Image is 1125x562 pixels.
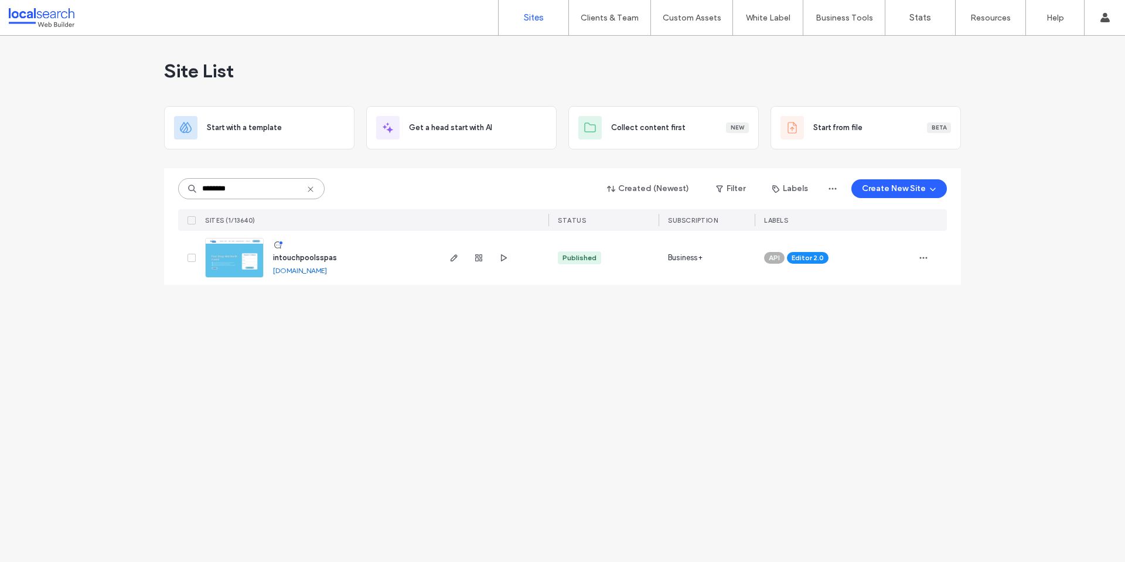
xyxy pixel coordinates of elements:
span: LABELS [764,216,788,224]
span: Help [27,8,51,19]
button: Create New Site [851,179,947,198]
span: Get a head start with AI [409,122,492,134]
button: Created (Newest) [597,179,700,198]
a: [DOMAIN_NAME] [273,266,327,275]
div: Published [562,253,596,263]
span: SUBSCRIPTION [668,216,718,224]
button: Labels [762,179,819,198]
label: Clients & Team [581,13,639,23]
span: Collect content first [611,122,686,134]
label: Stats [909,12,931,23]
div: Start with a template [164,106,354,149]
label: Sites [524,12,544,23]
div: Start from fileBeta [771,106,961,149]
span: Start from file [813,122,862,134]
span: STATUS [558,216,586,224]
label: White Label [746,13,790,23]
label: Business Tools [816,13,873,23]
span: Editor 2.0 [792,253,824,263]
div: Collect content firstNew [568,106,759,149]
span: SITES (1/13640) [205,216,255,224]
span: Business+ [668,252,703,264]
label: Custom Assets [663,13,721,23]
a: intouchpoolsspas [273,253,337,262]
span: Start with a template [207,122,282,134]
button: Filter [704,179,757,198]
label: Resources [970,13,1011,23]
div: Get a head start with AI [366,106,557,149]
div: New [726,122,749,133]
span: API [769,253,780,263]
label: Help [1046,13,1064,23]
div: Beta [927,122,951,133]
span: Site List [164,59,234,83]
